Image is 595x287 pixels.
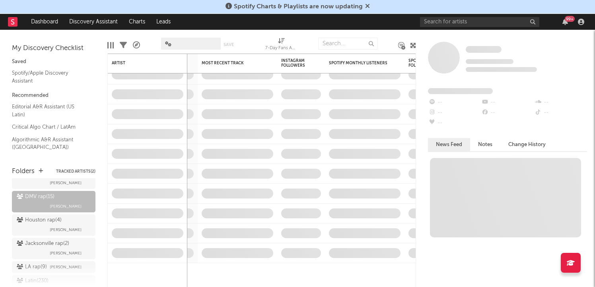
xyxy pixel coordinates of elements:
[17,192,54,202] div: DMV rap ( 15 )
[265,34,297,57] div: 7-Day Fans Added (7-Day Fans Added)
[481,108,534,118] div: --
[420,17,539,27] input: Search for artists
[481,97,534,108] div: --
[123,14,151,30] a: Charts
[12,168,95,189] a: Detroit rap(2)[PERSON_NAME]
[500,138,554,151] button: Change History
[466,59,513,64] span: Tracking Since: [DATE]
[466,67,537,72] span: 0 fans last week
[50,225,82,235] span: [PERSON_NAME]
[562,19,568,25] button: 99+
[428,108,481,118] div: --
[17,262,47,272] div: LA rap ( 9 )
[151,14,176,30] a: Leads
[133,34,140,57] div: A&R Pipeline
[50,202,82,211] span: [PERSON_NAME]
[234,4,363,10] span: Spotify Charts & Playlists are now updating
[12,91,95,100] div: Recommended
[534,97,587,108] div: --
[428,88,493,94] span: Fans Added by Platform
[64,14,123,30] a: Discovery Assistant
[224,42,234,47] button: Save
[107,34,114,57] div: Edit Columns
[56,170,95,173] button: Tracked Artists(2)
[365,4,370,10] span: Dismiss
[12,238,95,259] a: Jacksonville rap(2)[PERSON_NAME]
[17,239,69,248] div: Jacksonville rap ( 2 )
[470,138,500,151] button: Notes
[12,135,87,152] a: Algorithmic A&R Assistant ([GEOGRAPHIC_DATA])
[202,61,261,65] div: Most Recent Track
[281,58,309,68] div: Instagram Followers
[318,38,378,50] input: Search...
[534,108,587,118] div: --
[428,138,470,151] button: News Feed
[466,46,502,53] span: Some Artist
[50,178,82,188] span: [PERSON_NAME]
[112,61,171,65] div: Artist
[12,44,95,53] div: My Discovery Checklist
[50,248,82,258] span: [PERSON_NAME]
[329,61,389,65] div: Spotify Monthly Listeners
[12,261,95,273] a: LA rap(9)[PERSON_NAME]
[12,57,95,67] div: Saved
[428,97,481,108] div: --
[265,44,297,53] div: 7-Day Fans Added (7-Day Fans Added)
[12,69,87,85] a: Spotify/Apple Discovery Assistant
[12,191,95,212] a: DMV rap(15)[PERSON_NAME]
[17,216,62,225] div: Houston rap ( 4 )
[12,123,87,131] a: Critical Algo Chart / LatAm
[25,14,64,30] a: Dashboard
[17,276,49,286] div: Latin ( 230 )
[12,167,35,176] div: Folders
[565,16,575,22] div: 99 +
[120,34,127,57] div: Filters
[428,118,481,128] div: --
[466,46,502,54] a: Some Artist
[12,214,95,236] a: Houston rap(4)[PERSON_NAME]
[12,102,87,119] a: Editorial A&R Assistant (US Latin)
[50,262,82,272] span: [PERSON_NAME]
[408,58,436,68] div: Spotify Followers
